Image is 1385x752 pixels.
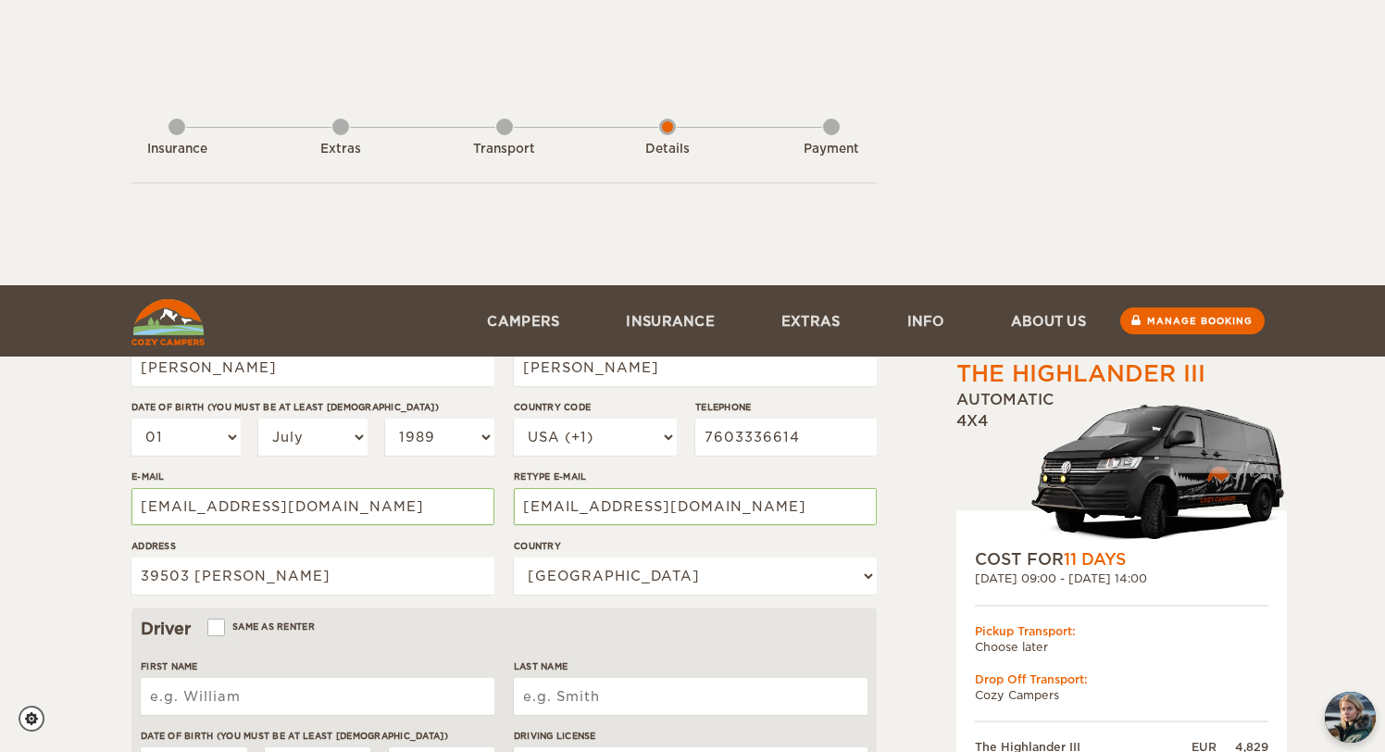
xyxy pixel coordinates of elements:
label: E-mail [131,470,494,483]
label: Last Name [514,659,867,673]
div: The Highlander III [956,358,1205,390]
label: Driving License [514,729,867,743]
label: Same as renter [209,618,315,635]
div: Driver [141,618,867,640]
div: [DATE] 09:00 - [DATE] 14:00 [975,570,1268,586]
input: e.g. Smith [514,349,877,386]
input: e.g. example@example.com [131,488,494,525]
label: Date of birth (You must be at least [DEMOGRAPHIC_DATA]) [131,400,494,414]
div: Transport [454,141,555,158]
a: About us [978,285,1119,357]
input: e.g. example@example.com [514,488,877,525]
label: Telephone [695,400,877,414]
label: Country [514,539,877,553]
input: e.g. Street, City, Zip Code [131,558,494,595]
input: e.g. William [131,349,494,386]
div: Details [617,141,718,158]
div: Extras [290,141,392,158]
a: Cookie settings [19,706,56,732]
label: Date of birth (You must be at least [DEMOGRAPHIC_DATA]) [141,729,494,743]
img: stor-langur-4.png [1030,395,1287,547]
div: Insurance [126,141,228,158]
label: Address [131,539,494,553]
a: Extras [748,285,874,357]
label: Country Code [514,400,677,414]
input: e.g. 1 234 567 890 [695,419,877,456]
td: Cozy Campers [975,687,1268,703]
label: Retype E-mail [514,470,877,483]
td: Choose later [975,638,1268,654]
img: Cozy Campers [131,299,205,345]
a: Campers [454,285,593,357]
a: Manage booking [1120,307,1265,334]
div: Payment [780,141,882,158]
div: Drop Off Transport: [975,671,1268,686]
input: Same as renter [209,623,221,635]
input: e.g. William [141,678,494,715]
input: e.g. Smith [514,678,867,715]
a: Info [874,285,978,357]
span: 11 Days [1064,550,1126,569]
label: First Name [141,659,494,673]
a: Insurance [593,285,748,357]
div: Pickup Transport: [975,622,1268,638]
div: COST FOR [975,548,1268,570]
div: Automatic 4x4 [956,390,1287,548]
img: Freyja at Cozy Campers [1325,692,1376,743]
button: chat-button [1325,692,1376,743]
